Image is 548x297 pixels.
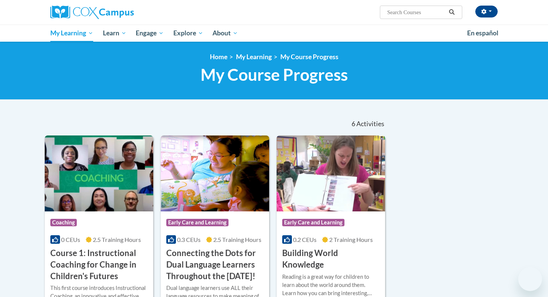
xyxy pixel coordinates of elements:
[177,236,201,243] span: 0.3 CEUs
[277,135,385,211] img: Course Logo
[356,120,384,128] span: Activities
[136,29,164,38] span: Engage
[467,29,498,37] span: En español
[166,247,264,282] h3: Connecting the Dots for Dual Language Learners Throughout the [DATE]!
[387,8,446,17] input: Search Courses
[50,29,93,38] span: My Learning
[50,6,192,19] a: Cox Campus
[518,267,542,291] iframe: Button to launch messaging window
[50,247,148,282] h3: Course 1: Instructional Coaching for Change in Children's Futures
[161,135,269,211] img: Course Logo
[236,53,272,61] a: My Learning
[166,219,229,226] span: Early Care and Learning
[61,236,80,243] span: 0 CEUs
[212,29,238,38] span: About
[282,247,379,271] h3: Building World Knowledge
[50,219,77,226] span: Coaching
[50,6,134,19] img: Cox Campus
[282,219,344,226] span: Early Care and Learning
[131,25,169,42] a: Engage
[208,25,243,42] a: About
[475,6,498,17] button: Account Settings
[446,8,457,17] button: Search
[213,236,261,243] span: 2.5 Training Hours
[352,120,355,128] span: 6
[280,53,338,61] a: My Course Progress
[462,25,503,41] a: En español
[210,53,227,61] a: Home
[39,25,509,42] div: Main menu
[45,135,153,211] img: Course Logo
[103,29,126,38] span: Learn
[329,236,373,243] span: 2 Training Hours
[93,236,141,243] span: 2.5 Training Hours
[201,65,348,84] span: My Course Progress
[98,25,131,42] a: Learn
[173,29,203,38] span: Explore
[293,236,316,243] span: 0.2 CEUs
[169,25,208,42] a: Explore
[45,25,98,42] a: My Learning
